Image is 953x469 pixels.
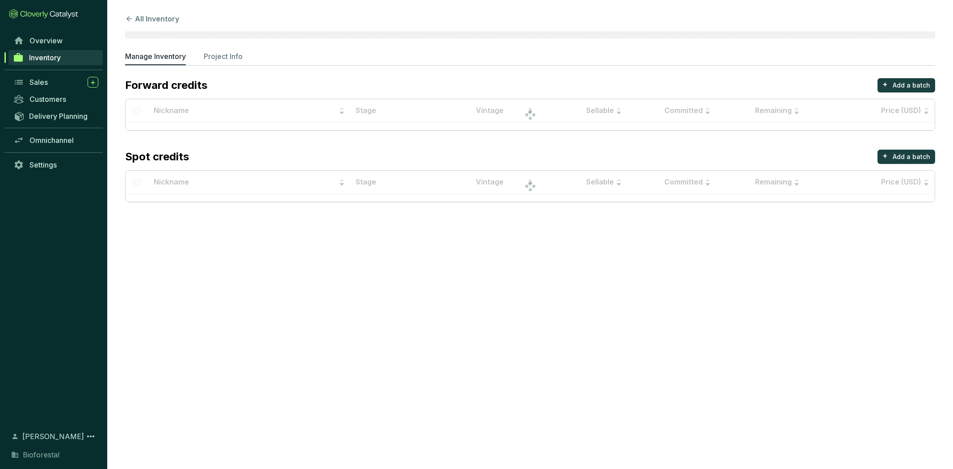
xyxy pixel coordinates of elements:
[125,13,179,24] button: All Inventory
[29,53,61,62] span: Inventory
[882,150,888,162] p: +
[9,133,103,148] a: Omnichannel
[23,449,59,460] span: Bioforestal
[204,51,243,62] p: Project Info
[893,81,930,90] p: Add a batch
[125,150,189,164] p: Spot credits
[125,51,186,62] p: Manage Inventory
[29,95,66,104] span: Customers
[877,78,935,92] button: +Add a batch
[125,78,207,92] p: Forward credits
[9,157,103,172] a: Settings
[29,160,57,169] span: Settings
[9,33,103,48] a: Overview
[9,92,103,107] a: Customers
[9,109,103,123] a: Delivery Planning
[29,112,88,121] span: Delivery Planning
[882,78,888,91] p: +
[877,150,935,164] button: +Add a batch
[29,36,63,45] span: Overview
[9,75,103,90] a: Sales
[893,152,930,161] p: Add a batch
[22,431,84,442] span: [PERSON_NAME]
[8,50,103,65] a: Inventory
[29,78,48,87] span: Sales
[29,136,74,145] span: Omnichannel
